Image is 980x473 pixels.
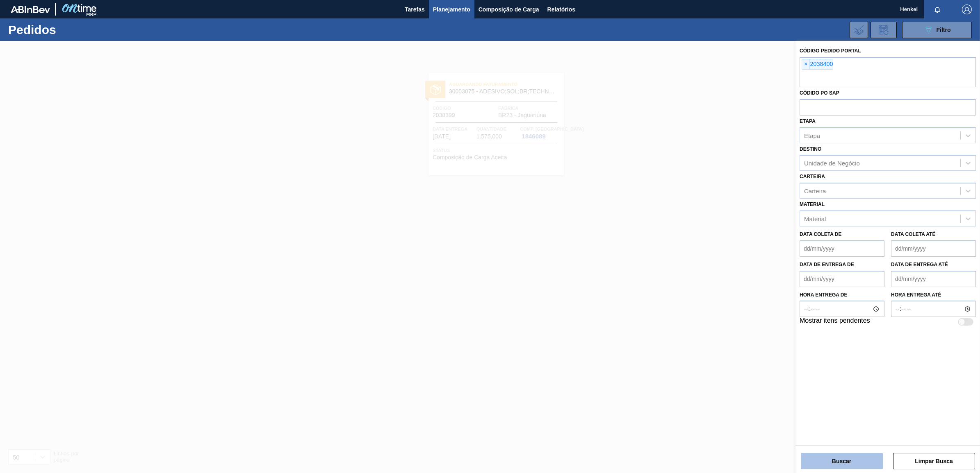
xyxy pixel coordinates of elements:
div: Etapa [804,132,820,139]
div: Solicitação de Revisão de Pedidos [871,22,897,38]
label: Data de Entrega até [891,262,948,267]
label: Destino [800,146,821,152]
div: Importar Negociações dos Pedidos [850,22,868,38]
label: Material [800,201,825,207]
span: Planejamento [433,5,470,14]
span: Tarefas [405,5,425,14]
label: Hora entrega de [800,289,884,301]
label: Data coleta até [891,231,935,237]
input: dd/mm/yyyy [891,271,976,287]
div: Unidade de Negócio [804,160,860,167]
img: Logout [962,5,972,14]
label: Etapa [800,118,816,124]
button: Notificações [924,4,950,15]
label: Carteira [800,174,825,179]
label: Data de Entrega de [800,262,854,267]
label: Hora entrega até [891,289,976,301]
div: 2038400 [802,59,833,70]
label: Mostrar itens pendentes [800,317,870,327]
span: × [802,59,810,69]
label: Data coleta de [800,231,841,237]
label: Códido PO SAP [800,90,839,96]
span: Filtro [937,27,951,33]
img: TNhmsLtSVTkK8tSr43FrP2fwEKptu5GPRR3wAAAABJRU5ErkJggg== [11,6,50,13]
span: Composição de Carga [479,5,539,14]
span: Relatórios [547,5,575,14]
input: dd/mm/yyyy [800,271,884,287]
input: dd/mm/yyyy [891,240,976,257]
h1: Pedidos [8,25,135,34]
input: dd/mm/yyyy [800,240,884,257]
label: Código Pedido Portal [800,48,861,54]
div: Material [804,215,826,222]
button: Filtro [902,22,972,38]
div: Carteira [804,188,826,195]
